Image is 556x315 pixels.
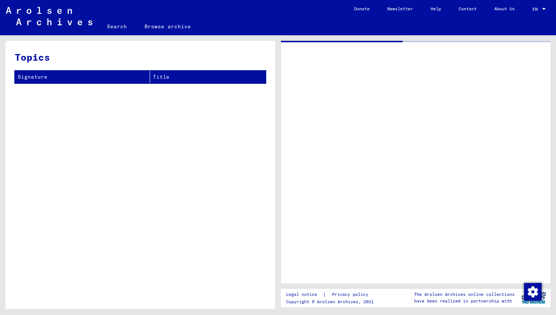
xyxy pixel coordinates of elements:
[524,283,542,301] img: Change consent
[286,291,377,298] div: |
[150,71,266,83] th: Title
[6,7,92,25] img: Arolsen_neg.svg
[286,291,323,298] a: Legal notice
[326,291,377,298] a: Privacy policy
[136,18,200,35] a: Browse archive
[414,298,514,304] p: have been realized in partnership with
[532,7,541,12] span: EN
[286,298,377,305] p: Copyright © Arolsen Archives, 2021
[15,50,265,64] h3: Topics
[520,289,548,307] img: yv_logo.png
[414,291,514,298] p: The Arolsen Archives online collections
[98,18,136,35] a: Search
[15,71,150,83] th: Signature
